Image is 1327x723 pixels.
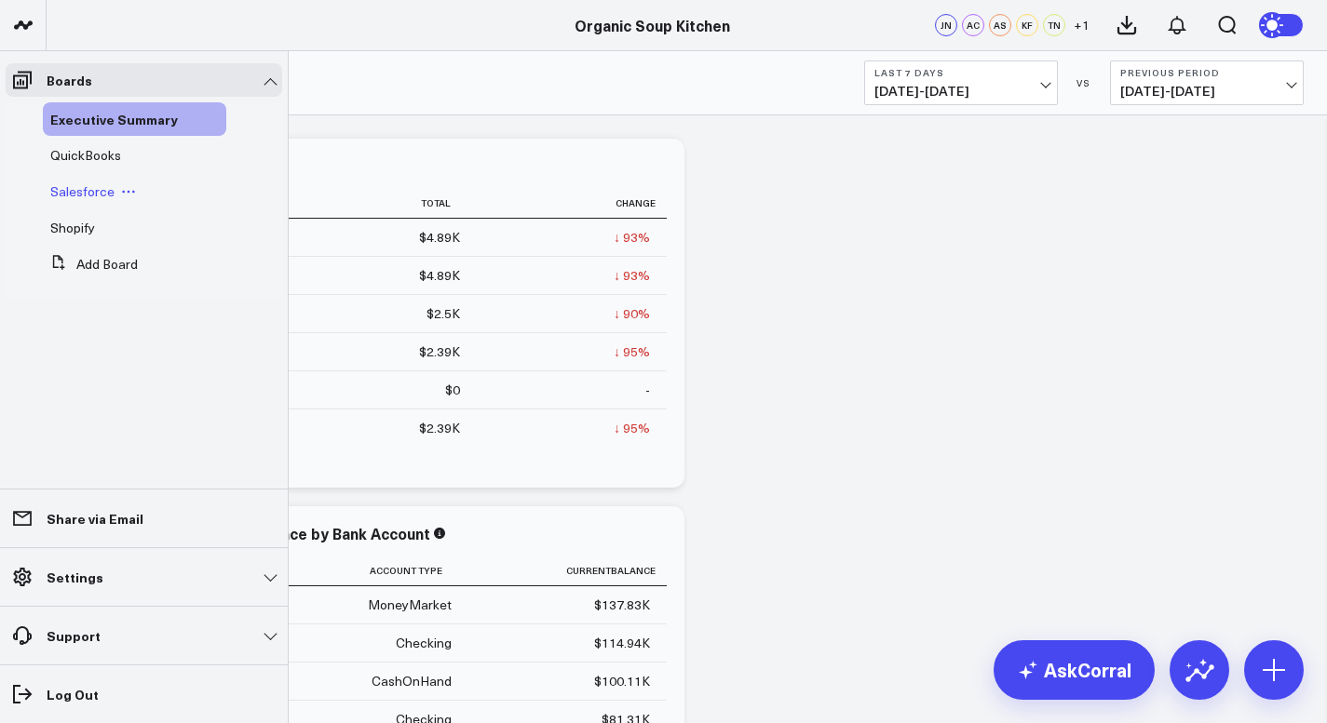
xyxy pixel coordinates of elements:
[645,381,650,399] div: -
[1120,67,1293,78] b: Previous Period
[594,672,650,690] div: $100.11K
[1070,14,1092,36] button: +1
[994,640,1155,700] a: AskCorral
[477,188,667,219] th: Change
[50,110,178,128] span: Executive Summary
[47,73,92,87] p: Boards
[50,219,95,236] span: Shopify
[50,146,121,164] span: QuickBooks
[396,634,452,652] div: Checking
[1016,14,1038,36] div: KF
[935,14,957,36] div: JN
[962,14,984,36] div: AC
[864,60,1058,105] button: Last 7 Days[DATE]-[DATE]
[50,182,115,200] span: Salesforce
[1067,77,1101,88] div: VS
[50,148,121,163] a: QuickBooks
[989,14,1011,36] div: AS
[47,687,99,702] p: Log Out
[419,419,460,437] div: $2.39K
[47,511,143,526] p: Share via Email
[419,342,460,361] div: $2.39K
[594,596,650,614] div: $137.83K
[445,381,460,399] div: $0
[614,266,650,285] div: ↓ 93%
[575,15,730,35] a: Organic Soup Kitchen
[50,221,95,235] a: Shopify
[614,342,650,361] div: ↓ 95%
[372,672,452,690] div: CashOnHand
[594,634,650,652] div: $114.94K
[270,188,477,219] th: Total
[50,112,178,127] a: Executive Summary
[1120,84,1293,99] span: [DATE] - [DATE]
[43,248,138,281] button: Add Board
[874,84,1048,99] span: [DATE] - [DATE]
[47,628,101,643] p: Support
[6,677,282,711] a: Log Out
[270,556,468,586] th: Account Type
[368,596,452,614] div: MoneyMarket
[427,304,460,323] div: $2.5K
[419,228,460,247] div: $4.89K
[614,228,650,247] div: ↓ 93%
[419,266,460,285] div: $4.89K
[47,569,103,584] p: Settings
[1110,60,1304,105] button: Previous Period[DATE]-[DATE]
[614,304,650,323] div: ↓ 90%
[874,67,1048,78] b: Last 7 Days
[50,184,115,199] a: Salesforce
[1074,19,1090,32] span: + 1
[468,556,667,586] th: Currentbalance
[614,419,650,437] div: ↓ 95%
[1043,14,1065,36] div: TN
